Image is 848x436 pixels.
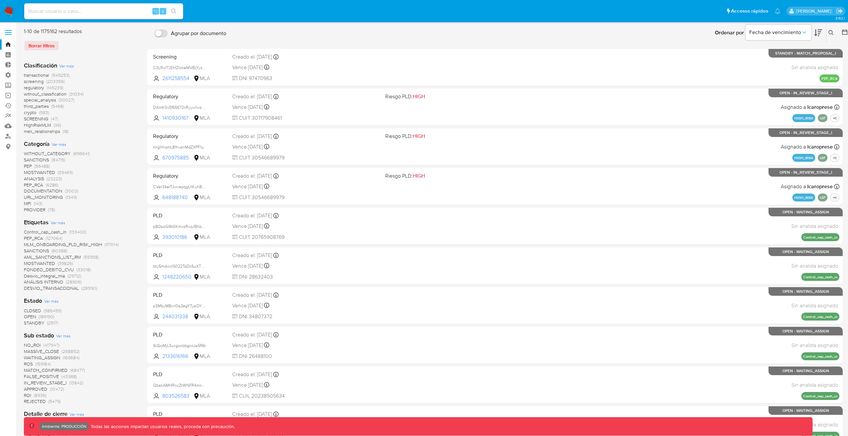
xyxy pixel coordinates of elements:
[162,8,164,14] span: s
[167,7,181,16] button: search-icon
[731,8,768,15] span: Accesos rápidos
[775,8,780,14] a: Notificaciones
[24,7,183,16] input: Buscar usuario o caso...
[796,8,834,14] p: esteban.salas@mercadolibre.com.co
[42,425,86,428] p: Ambiente: PRODUCCIÓN
[89,423,235,430] p: Todas las acciones impactan usuarios reales, proceda con precaución.
[153,8,158,14] span: ⌥
[836,8,843,15] a: Salir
